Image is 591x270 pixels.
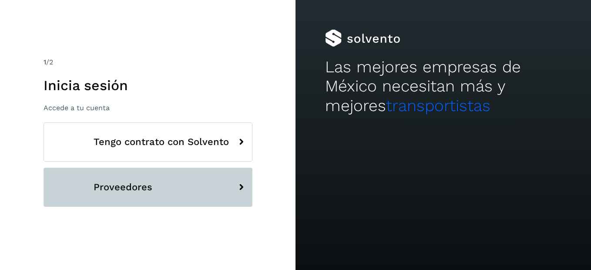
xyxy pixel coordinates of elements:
[44,58,46,66] span: 1
[386,96,490,115] span: transportistas
[44,77,252,94] h1: Inicia sesión
[44,122,252,162] button: Tengo contrato con Solvento
[94,182,152,192] span: Proveedores
[44,57,252,67] div: /2
[44,104,252,112] p: Accede a tu cuenta
[44,168,252,207] button: Proveedores
[94,137,229,147] span: Tengo contrato con Solvento
[325,57,561,115] h2: Las mejores empresas de México necesitan más y mejores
